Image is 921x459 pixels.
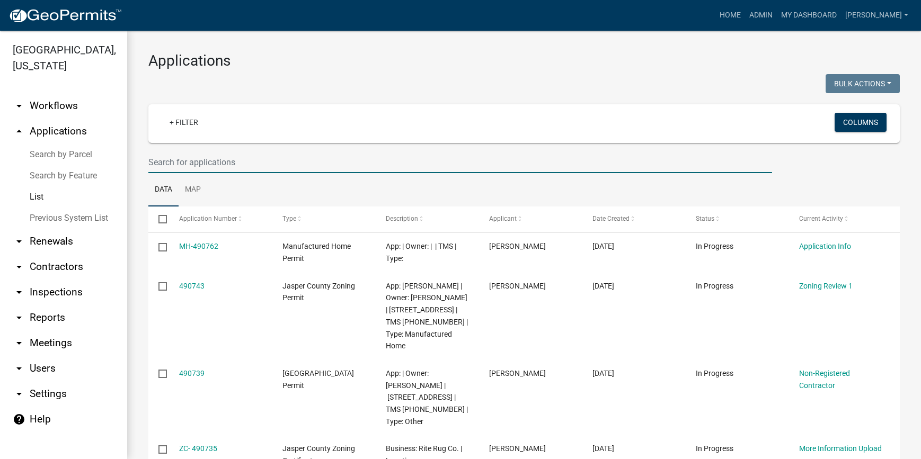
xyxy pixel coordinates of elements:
button: Columns [835,113,887,132]
span: App: | Owner: | | TMS | Type: [386,242,456,263]
span: Kaitlyn Schuler [489,444,546,453]
a: 490739 [179,369,205,377]
i: arrow_drop_down [13,286,25,299]
datatable-header-cell: Date Created [582,206,686,232]
span: 10/10/2025 [592,369,614,377]
a: MH-490762 [179,242,218,250]
span: Type [282,215,296,222]
h3: Applications [148,52,900,70]
datatable-header-cell: Application Number [169,206,272,232]
span: Application Number [179,215,237,222]
span: App: | Owner: HERNANDEZ JAMIE | 5292 CAT BRANCH RD | TMS 053-00-03-002 | Type: Other [386,369,468,426]
span: App: Stephanie Allen | Owner: WHYNOT HAROLD JR | 251 SALLEYS LN | TMS 021-00-03-037 | Type: Manuf... [386,282,468,350]
datatable-header-cell: Status [686,206,789,232]
span: Date Created [592,215,630,222]
datatable-header-cell: Current Activity [789,206,892,232]
span: Stephanie Allen [489,282,546,290]
a: Data [148,173,179,207]
a: My Dashboard [777,5,841,25]
i: help [13,413,25,426]
a: Non-Registered Contractor [799,369,850,390]
a: + Filter [161,113,207,132]
input: Search for applications [148,151,772,173]
span: Manufactured Home Permit [282,242,351,263]
span: In Progress [696,282,733,290]
a: Map [179,173,207,207]
span: In Progress [696,242,733,250]
span: Ray Hoover [489,369,546,377]
datatable-header-cell: Description [376,206,479,232]
i: arrow_drop_down [13,362,25,375]
span: Applicant [489,215,517,222]
a: [PERSON_NAME] [841,5,913,25]
a: Zoning Review 1 [799,282,853,290]
span: 10/10/2025 [592,242,614,250]
span: Status [696,215,714,222]
span: Stephanie Allen [489,242,546,250]
span: Jasper County Building Permit [282,369,354,390]
span: 10/10/2025 [592,282,614,290]
datatable-header-cell: Applicant [479,206,582,232]
span: Current Activity [799,215,843,222]
i: arrow_drop_down [13,388,25,400]
button: Bulk Actions [826,74,900,93]
i: arrow_drop_down [13,260,25,273]
a: Application Info [799,242,851,250]
i: arrow_drop_down [13,311,25,324]
span: In Progress [696,369,733,377]
i: arrow_drop_down [13,235,25,248]
datatable-header-cell: Type [272,206,375,232]
span: In Progress [696,444,733,453]
datatable-header-cell: Select [148,206,169,232]
i: arrow_drop_down [13,100,25,112]
a: More Information Upload [799,444,882,453]
a: ZC- 490735 [179,444,217,453]
a: Home [715,5,745,25]
i: arrow_drop_down [13,337,25,349]
span: Jasper County Zoning Permit [282,282,355,302]
span: Description [386,215,418,222]
i: arrow_drop_up [13,125,25,138]
a: 490743 [179,282,205,290]
span: 10/10/2025 [592,444,614,453]
a: Admin [745,5,777,25]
